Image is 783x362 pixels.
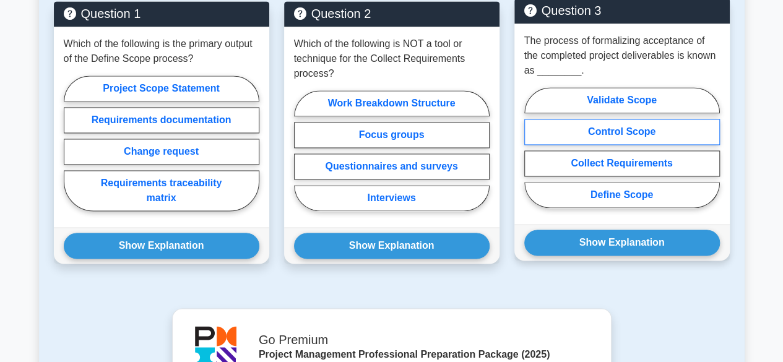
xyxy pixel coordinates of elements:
[294,185,490,211] label: Interviews
[524,33,720,78] p: The process of formalizing acceptance of the completed project deliverables is known as ________.
[524,119,720,145] label: Control Scope
[524,3,720,18] h5: Question 3
[524,150,720,176] label: Collect Requirements
[64,170,259,211] label: Requirements traceability matrix
[64,6,259,21] h5: Question 1
[64,139,259,165] label: Change request
[524,182,720,208] label: Define Scope
[64,37,259,66] p: Which of the following is the primary output of the Define Scope process?
[64,75,259,101] label: Project Scope Statement
[294,6,490,21] h5: Question 2
[524,230,720,256] button: Show Explanation
[64,233,259,259] button: Show Explanation
[294,37,490,81] p: Which of the following is NOT a tool or technique for the Collect Requirements process?
[294,233,490,259] button: Show Explanation
[64,107,259,133] label: Requirements documentation
[294,90,490,116] label: Work Breakdown Structure
[294,122,490,148] label: Focus groups
[524,87,720,113] label: Validate Scope
[294,153,490,179] label: Questionnaires and surveys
